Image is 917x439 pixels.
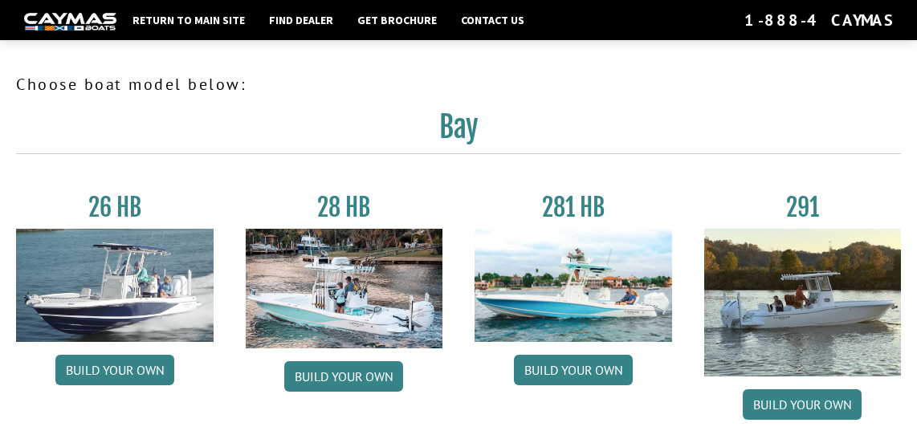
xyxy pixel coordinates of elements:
[261,10,341,30] a: Find Dealer
[743,389,862,420] a: Build your own
[744,10,893,30] div: 1-888-4CAYMAS
[704,229,902,376] img: 291_Thumbnail.jpg
[246,229,443,348] img: 28_hb_thumbnail_for_caymas_connect.jpg
[16,193,214,222] h3: 26 HB
[55,355,174,385] a: Build your own
[16,229,214,342] img: 26_new_photo_resized.jpg
[124,10,253,30] a: Return to main site
[704,193,902,222] h3: 291
[16,72,901,96] p: Choose boat model below:
[453,10,532,30] a: Contact Us
[246,193,443,222] h3: 28 HB
[514,355,633,385] a: Build your own
[349,10,445,30] a: Get Brochure
[284,361,403,392] a: Build your own
[16,109,901,154] h2: Bay
[475,229,672,342] img: 28-hb-twin.jpg
[475,193,672,222] h3: 281 HB
[24,13,116,30] img: white-logo-c9c8dbefe5ff5ceceb0f0178aa75bf4bb51f6bca0971e226c86eb53dfe498488.png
